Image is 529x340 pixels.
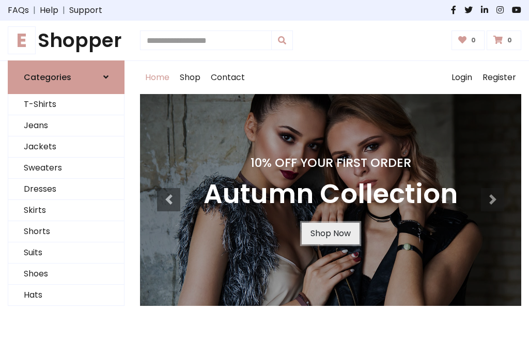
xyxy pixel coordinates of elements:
[8,200,124,221] a: Skirts
[8,4,29,17] a: FAQs
[29,4,40,17] span: |
[204,178,458,210] h3: Autumn Collection
[8,26,36,54] span: E
[469,36,478,45] span: 0
[204,156,458,170] h4: 10% Off Your First Order
[8,264,124,285] a: Shoes
[505,36,515,45] span: 0
[8,29,125,52] a: EShopper
[8,158,124,179] a: Sweaters
[8,221,124,242] a: Shorts
[206,61,250,94] a: Contact
[8,179,124,200] a: Dresses
[8,136,124,158] a: Jackets
[8,29,125,52] h1: Shopper
[8,242,124,264] a: Suits
[302,223,360,244] a: Shop Now
[446,61,477,94] a: Login
[69,4,102,17] a: Support
[175,61,206,94] a: Shop
[140,61,175,94] a: Home
[40,4,58,17] a: Help
[58,4,69,17] span: |
[477,61,521,94] a: Register
[8,60,125,94] a: Categories
[452,30,485,50] a: 0
[8,94,124,115] a: T-Shirts
[487,30,521,50] a: 0
[8,285,124,306] a: Hats
[8,115,124,136] a: Jeans
[24,72,71,82] h6: Categories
